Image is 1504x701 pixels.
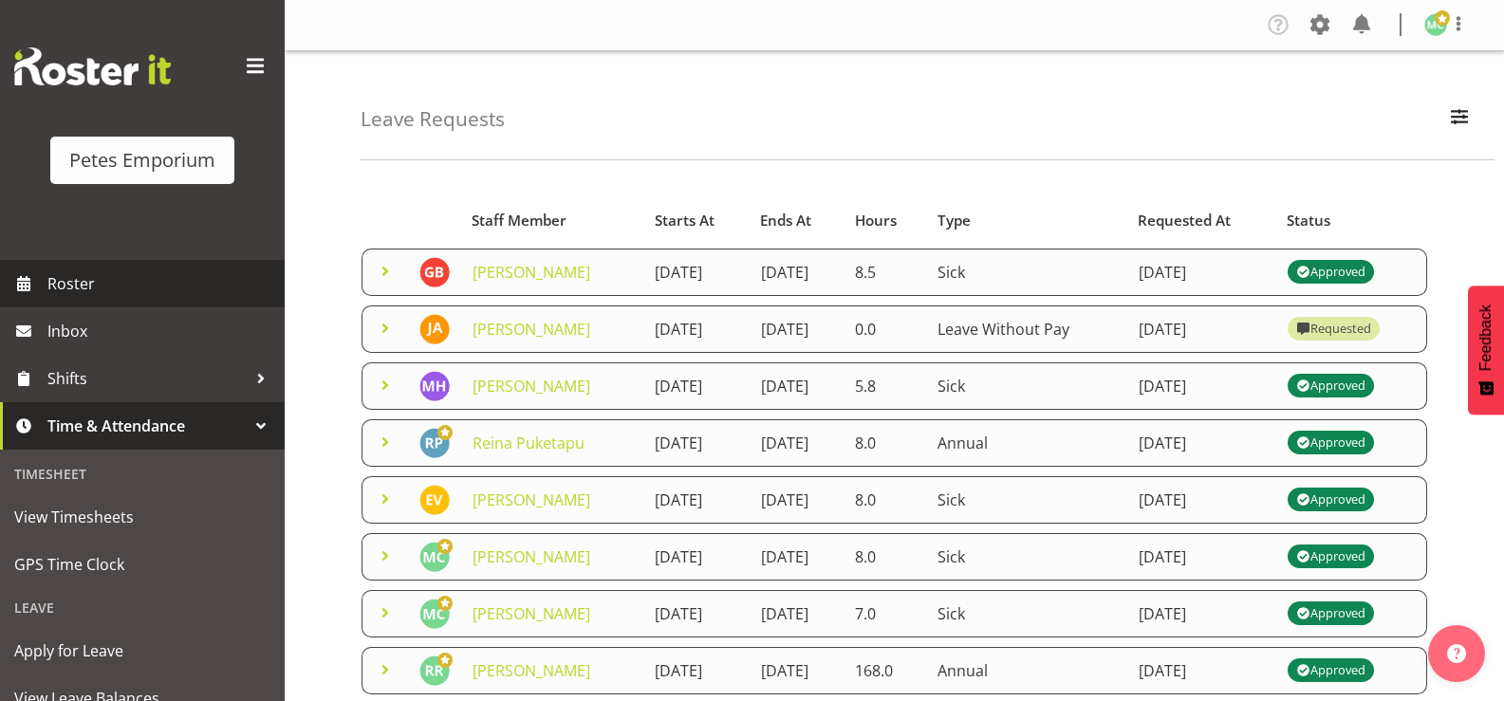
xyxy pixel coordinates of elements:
[643,533,749,581] td: [DATE]
[1127,476,1276,524] td: [DATE]
[926,305,1127,353] td: Leave Without Pay
[419,428,450,458] img: reina-puketapu721.jpg
[419,485,450,515] img: eva-vailini10223.jpg
[419,599,450,629] img: melissa-cowen2635.jpg
[1127,249,1276,296] td: [DATE]
[926,590,1127,637] td: Sick
[472,210,566,231] span: Staff Member
[1127,590,1276,637] td: [DATE]
[1296,545,1365,568] div: Approved
[844,419,926,467] td: 8.0
[47,269,275,298] span: Roster
[1287,210,1330,231] span: Status
[844,590,926,637] td: 7.0
[750,419,845,467] td: [DATE]
[926,249,1127,296] td: Sick
[938,210,971,231] span: Type
[750,647,845,694] td: [DATE]
[1296,489,1365,511] div: Approved
[5,454,280,493] div: Timesheet
[926,647,1127,694] td: Annual
[473,546,590,567] a: [PERSON_NAME]
[750,305,845,353] td: [DATE]
[473,489,590,510] a: [PERSON_NAME]
[5,627,280,674] a: Apply for Leave
[14,550,270,579] span: GPS Time Clock
[14,47,171,85] img: Rosterit website logo
[473,262,590,283] a: [PERSON_NAME]
[1468,286,1504,415] button: Feedback - Show survey
[750,590,845,637] td: [DATE]
[419,314,450,344] img: jeseryl-armstrong10788.jpg
[1439,99,1479,140] button: Filter Employees
[419,542,450,572] img: melissa-cowen2635.jpg
[855,210,897,231] span: Hours
[1296,375,1365,397] div: Approved
[473,660,590,681] a: [PERSON_NAME]
[5,493,280,541] a: View Timesheets
[643,249,749,296] td: [DATE]
[419,655,450,686] img: ruth-robertson-taylor722.jpg
[1296,318,1370,341] div: Requested
[750,362,845,410] td: [DATE]
[643,419,749,467] td: [DATE]
[760,210,811,231] span: Ends At
[1127,362,1276,410] td: [DATE]
[1296,432,1365,454] div: Approved
[643,476,749,524] td: [DATE]
[844,362,926,410] td: 5.8
[1296,659,1365,682] div: Approved
[926,476,1127,524] td: Sick
[473,603,590,624] a: [PERSON_NAME]
[1296,602,1365,625] div: Approved
[5,588,280,627] div: Leave
[926,419,1127,467] td: Annual
[473,319,590,340] a: [PERSON_NAME]
[1296,261,1365,284] div: Approved
[643,362,749,410] td: [DATE]
[1127,419,1276,467] td: [DATE]
[1127,533,1276,581] td: [DATE]
[750,476,845,524] td: [DATE]
[1477,304,1495,371] span: Feedback
[473,433,585,453] a: Reina Puketapu
[5,541,280,588] a: GPS Time Clock
[69,146,215,175] div: Petes Emporium
[655,210,715,231] span: Starts At
[473,376,590,397] a: [PERSON_NAME]
[1424,13,1447,36] img: melissa-cowen2635.jpg
[1127,647,1276,694] td: [DATE]
[419,371,450,401] img: mackenzie-halford4471.jpg
[47,317,275,345] span: Inbox
[14,636,270,665] span: Apply for Leave
[844,249,926,296] td: 8.5
[844,476,926,524] td: 8.0
[643,647,749,694] td: [DATE]
[419,257,450,287] img: gillian-byford11184.jpg
[1127,305,1276,353] td: [DATE]
[844,647,926,694] td: 168.0
[750,249,845,296] td: [DATE]
[750,533,845,581] td: [DATE]
[643,590,749,637] td: [DATE]
[844,305,926,353] td: 0.0
[361,108,505,130] h4: Leave Requests
[14,503,270,531] span: View Timesheets
[844,533,926,581] td: 8.0
[926,362,1127,410] td: Sick
[1138,210,1231,231] span: Requested At
[926,533,1127,581] td: Sick
[47,364,247,393] span: Shifts
[1447,644,1466,663] img: help-xxl-2.png
[47,412,247,440] span: Time & Attendance
[643,305,749,353] td: [DATE]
